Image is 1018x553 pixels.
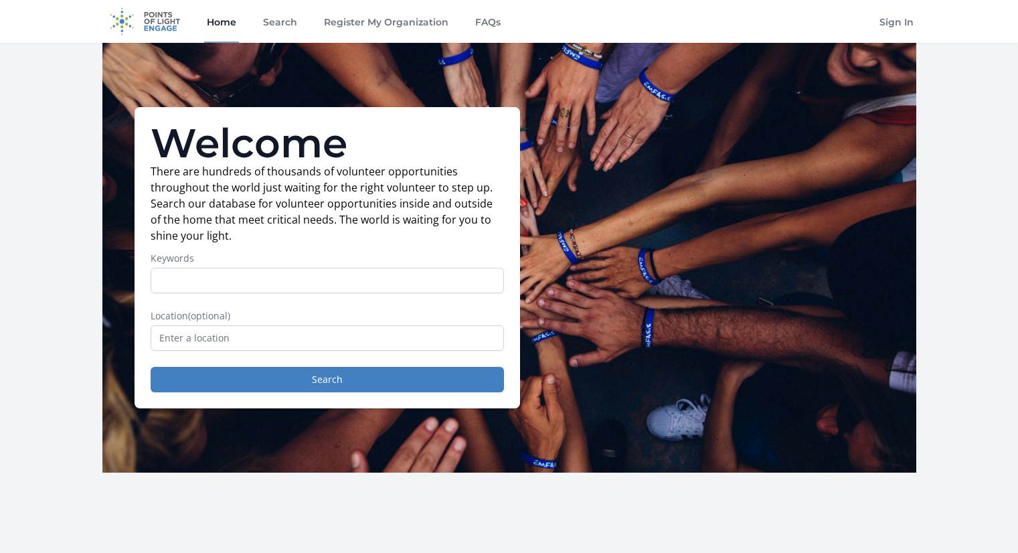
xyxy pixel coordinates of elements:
[151,325,504,351] input: Enter a location
[151,309,504,323] label: Location
[151,367,504,392] button: Search
[188,309,230,322] span: (optional)
[151,123,504,163] h1: Welcome
[151,163,504,244] p: There are hundreds of thousands of volunteer opportunities throughout the world just waiting for ...
[151,252,504,265] label: Keywords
